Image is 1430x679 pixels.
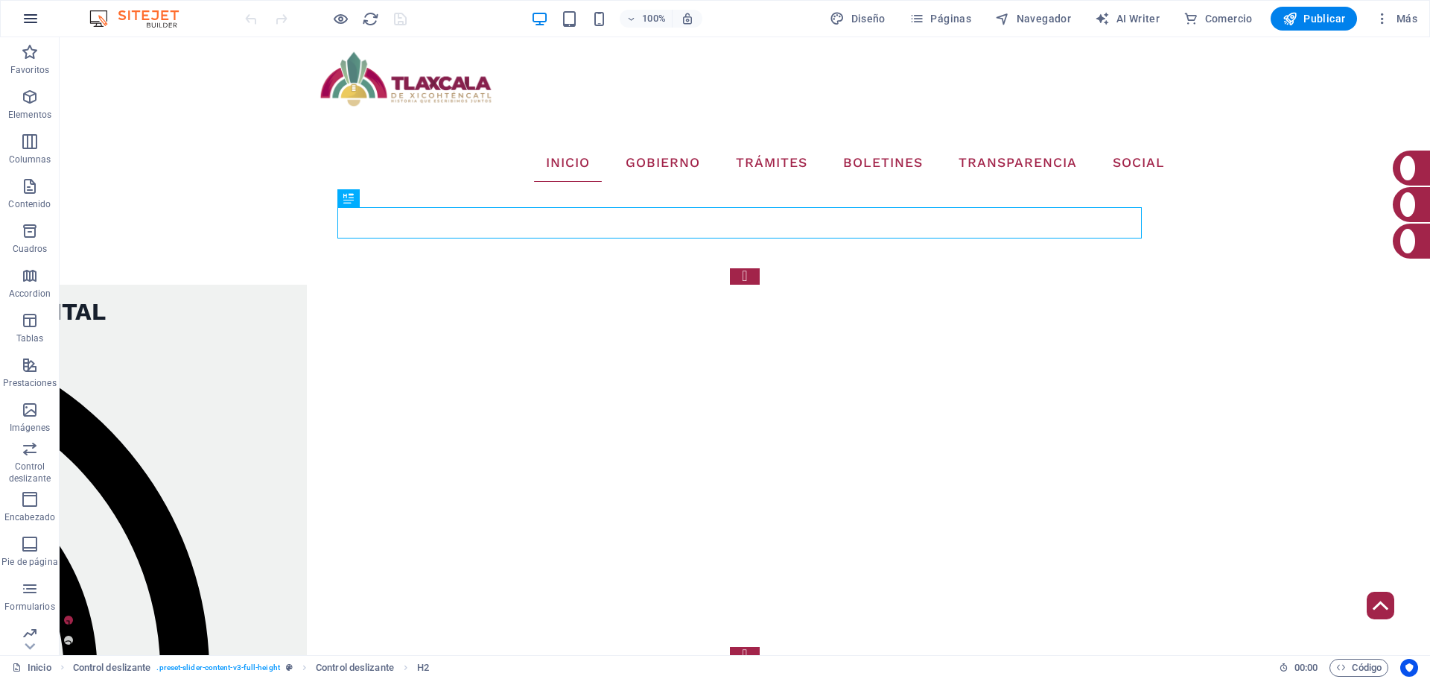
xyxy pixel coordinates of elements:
[1400,659,1418,677] button: Usercentrics
[9,154,51,165] p: Columnas
[12,659,51,677] a: Haz clic para cancelar la selección y doble clic para abrir páginas
[830,11,886,26] span: Diseño
[1336,659,1382,677] span: Código
[4,601,54,613] p: Formularios
[1283,11,1346,26] span: Publicar
[417,659,429,677] span: Haz clic para seleccionar y doble clic para editar
[316,659,394,677] span: Haz clic para seleccionar y doble clic para editar
[824,7,892,31] div: Diseño (Ctrl+Alt+Y)
[10,64,49,76] p: Favoritos
[13,243,48,255] p: Cuadros
[8,109,51,121] p: Elementos
[331,10,349,28] button: Haz clic para salir del modo de previsualización y seguir editando
[1375,11,1417,26] span: Más
[1095,11,1160,26] span: AI Writer
[1329,659,1388,677] button: Código
[9,288,51,300] p: Accordion
[361,10,379,28] button: reload
[16,332,44,344] p: Tablas
[73,659,429,677] nav: breadcrumb
[1279,659,1318,677] h6: Tiempo de la sesión
[4,511,55,523] p: Encabezado
[3,377,56,389] p: Prestaciones
[4,599,13,607] button: 2
[1369,7,1423,31] button: Más
[1,556,57,568] p: Pie de página
[362,10,379,28] i: Volver a cargar página
[909,11,971,26] span: Páginas
[1178,7,1259,31] button: Comercio
[10,422,50,434] p: Imágenes
[1305,662,1307,673] span: :
[286,663,293,672] i: Este elemento es un preajuste personalizable
[1183,11,1253,26] span: Comercio
[8,198,51,210] p: Contenido
[73,659,151,677] span: Haz clic para seleccionar y doble clic para editar
[995,11,1071,26] span: Navegador
[681,12,694,25] i: Al redimensionar, ajustar el nivel de zoom automáticamente para ajustarse al dispositivo elegido.
[86,10,197,28] img: Editor Logo
[903,7,977,31] button: Páginas
[1089,7,1166,31] button: AI Writer
[989,7,1077,31] button: Navegador
[156,659,279,677] span: . preset-slider-content-v3-full-height
[1271,7,1358,31] button: Publicar
[642,10,666,28] h6: 100%
[4,578,13,587] button: 1
[1294,659,1318,677] span: 00 00
[824,7,892,31] button: Diseño
[620,10,673,28] button: 100%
